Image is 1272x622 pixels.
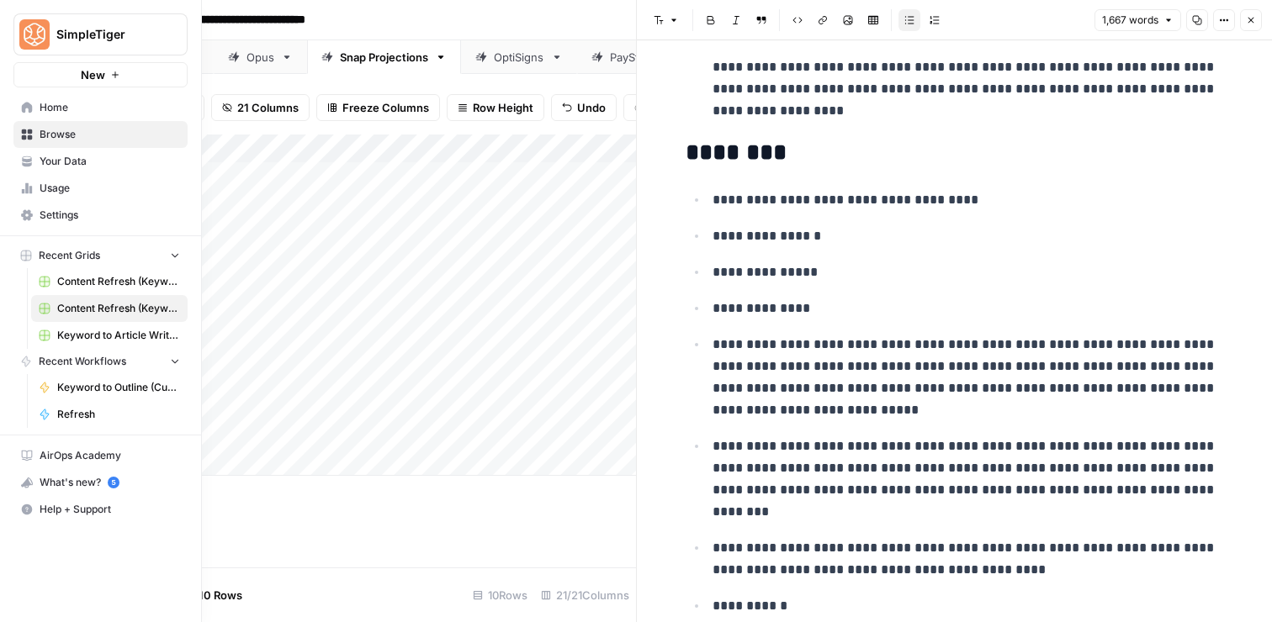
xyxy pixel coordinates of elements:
span: Keyword to Article Writer (A-H) [57,328,180,343]
div: 21/21 Columns [534,582,636,609]
button: 21 Columns [211,94,310,121]
div: What's new? [14,470,187,495]
button: Recent Workflows [13,349,188,374]
span: New [81,66,105,83]
span: Row Height [473,99,533,116]
button: New [13,62,188,87]
a: Keyword to Outline (Current) [31,374,188,401]
span: 1,667 words [1102,13,1158,28]
span: Content Refresh (Keyword -> Outline Recs) (Copy) [57,274,180,289]
span: AirOps Academy [40,448,180,463]
button: Recent Grids [13,243,188,268]
img: SimpleTiger Logo [19,19,50,50]
a: Your Data [13,148,188,175]
span: Usage [40,181,180,196]
div: PayStubsNow [610,49,684,66]
div: 10 Rows [466,582,534,609]
a: Opus [214,40,307,74]
a: Refresh [31,401,188,428]
text: 5 [111,478,115,487]
span: Undo [577,99,606,116]
a: 5 [108,477,119,488]
a: Browse [13,121,188,148]
div: Snap Projections [340,49,428,66]
button: 1,667 words [1094,9,1181,31]
button: Row Height [447,94,544,121]
span: Freeze Columns [342,99,429,116]
a: Usage [13,175,188,202]
a: AirOps Academy [13,442,188,469]
a: Settings [13,202,188,229]
button: Freeze Columns [316,94,440,121]
div: OptiSigns [494,49,544,66]
span: Settings [40,208,180,223]
span: Browse [40,127,180,142]
span: Recent Grids [39,248,100,263]
span: Content Refresh (Keyword -> Outline Recs) [57,301,180,316]
a: PayStubsNow [577,40,717,74]
span: Help + Support [40,502,180,517]
span: SimpleTiger [56,26,158,43]
span: Keyword to Outline (Current) [57,380,180,395]
span: 21 Columns [237,99,299,116]
a: Content Refresh (Keyword -> Outline Recs) [31,295,188,322]
a: Content Refresh (Keyword -> Outline Recs) (Copy) [31,268,188,295]
span: Refresh [57,407,180,422]
span: Add 10 Rows [175,587,242,604]
span: Your Data [40,154,180,169]
span: Recent Workflows [39,354,126,369]
button: Undo [551,94,617,121]
button: What's new? 5 [13,469,188,496]
div: Opus [246,49,274,66]
a: OptiSigns [461,40,577,74]
a: Snap Projections [307,40,461,74]
a: Keyword to Article Writer (A-H) [31,322,188,349]
button: Workspace: SimpleTiger [13,13,188,55]
button: Help + Support [13,496,188,523]
span: Home [40,100,180,115]
a: Home [13,94,188,121]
